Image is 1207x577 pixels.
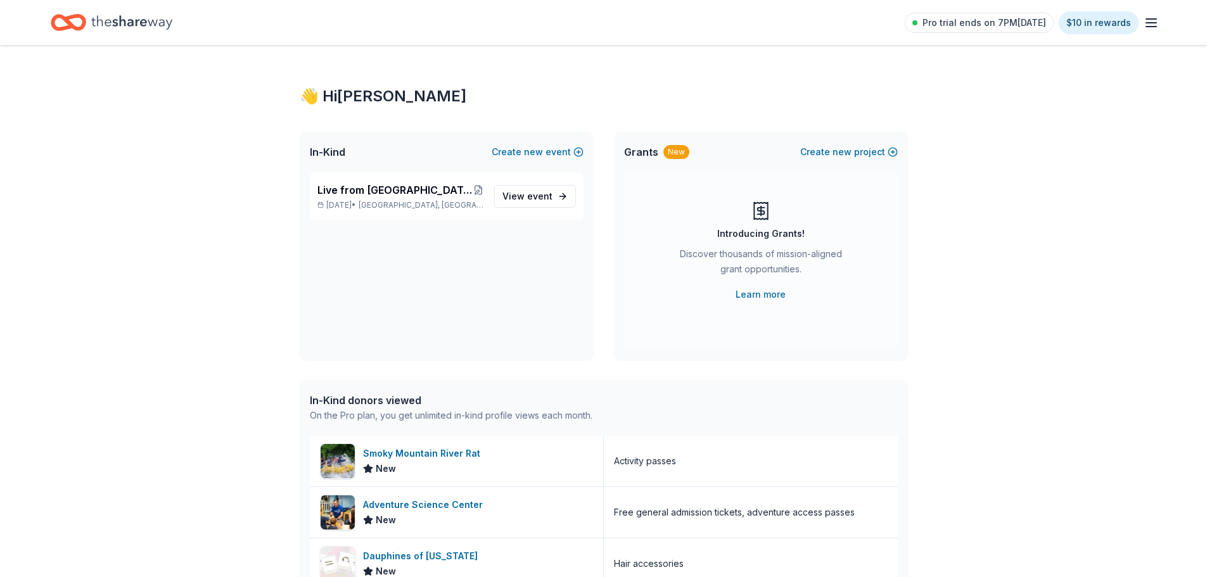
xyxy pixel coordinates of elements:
span: View [502,189,552,204]
span: Pro trial ends on 7PM[DATE] [923,15,1046,30]
div: 👋 Hi [PERSON_NAME] [300,86,908,106]
button: Createnewproject [800,144,898,160]
div: On the Pro plan, you get unlimited in-kind profile views each month. [310,408,592,423]
span: event [527,191,552,201]
div: New [663,145,689,159]
a: $10 in rewards [1059,11,1139,34]
div: Discover thousands of mission-aligned grant opportunities. [675,246,847,282]
div: Adventure Science Center [363,497,488,512]
span: New [376,512,396,528]
img: Image for Smoky Mountain River Rat [321,444,355,478]
div: Smoky Mountain River Rat [363,446,485,461]
span: Live from [GEOGRAPHIC_DATA]: Valor 4 Veterans Benefiting Folds of Honor [317,182,473,198]
div: Introducing Grants! [717,226,805,241]
a: Learn more [736,287,786,302]
p: [DATE] • [317,200,484,210]
div: Dauphines of [US_STATE] [363,548,483,564]
span: new [524,144,543,160]
button: Createnewevent [492,144,584,160]
div: Activity passes [614,453,676,469]
span: New [376,461,396,476]
a: Pro trial ends on 7PM[DATE] [905,13,1054,33]
span: new [833,144,852,160]
a: View event [494,185,576,208]
div: In-Kind donors viewed [310,393,592,408]
img: Image for Adventure Science Center [321,495,355,529]
span: In-Kind [310,144,345,160]
div: Free general admission tickets, adventure access passes [614,505,855,520]
span: Grants [624,144,658,160]
div: Hair accessories [614,556,684,571]
span: [GEOGRAPHIC_DATA], [GEOGRAPHIC_DATA] [359,200,483,210]
a: Home [51,8,172,37]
